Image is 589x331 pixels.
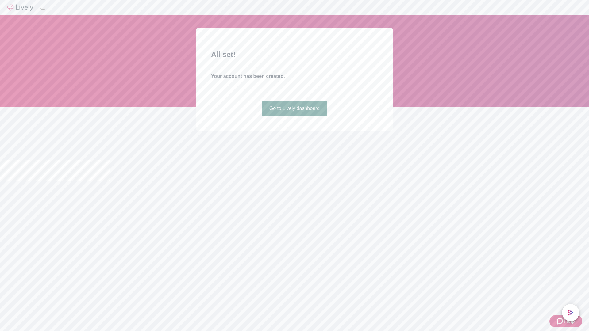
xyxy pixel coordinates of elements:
[40,8,45,10] button: Log out
[562,304,579,321] button: chat
[211,49,378,60] h2: All set!
[211,73,378,80] h4: Your account has been created.
[564,318,575,325] span: Help
[262,101,327,116] a: Go to Lively dashboard
[568,310,574,316] svg: Lively AI Assistant
[549,315,582,327] button: Zendesk support iconHelp
[557,318,564,325] svg: Zendesk support icon
[7,4,33,11] img: Lively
